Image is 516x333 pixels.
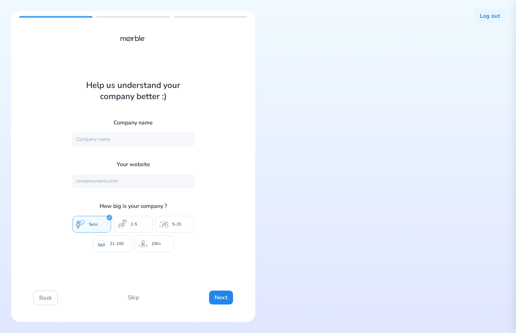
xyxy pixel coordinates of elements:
p: 21-100 [110,241,124,247]
p: Company name [72,119,194,127]
button: Back [33,291,58,305]
button: Next [209,291,233,304]
p: 2-5 [131,221,137,227]
button: Skip [122,291,144,304]
p: 100+ [151,241,161,247]
p: Your website [72,160,194,169]
p: 5-20 [172,221,181,227]
input: companyname.com [72,174,194,188]
input: Company name [72,132,194,146]
h1: Help us understand your company better :) [72,80,194,102]
button: Log out [474,9,506,23]
p: Solo [89,221,98,227]
p: How big is your company ? [72,202,194,210]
